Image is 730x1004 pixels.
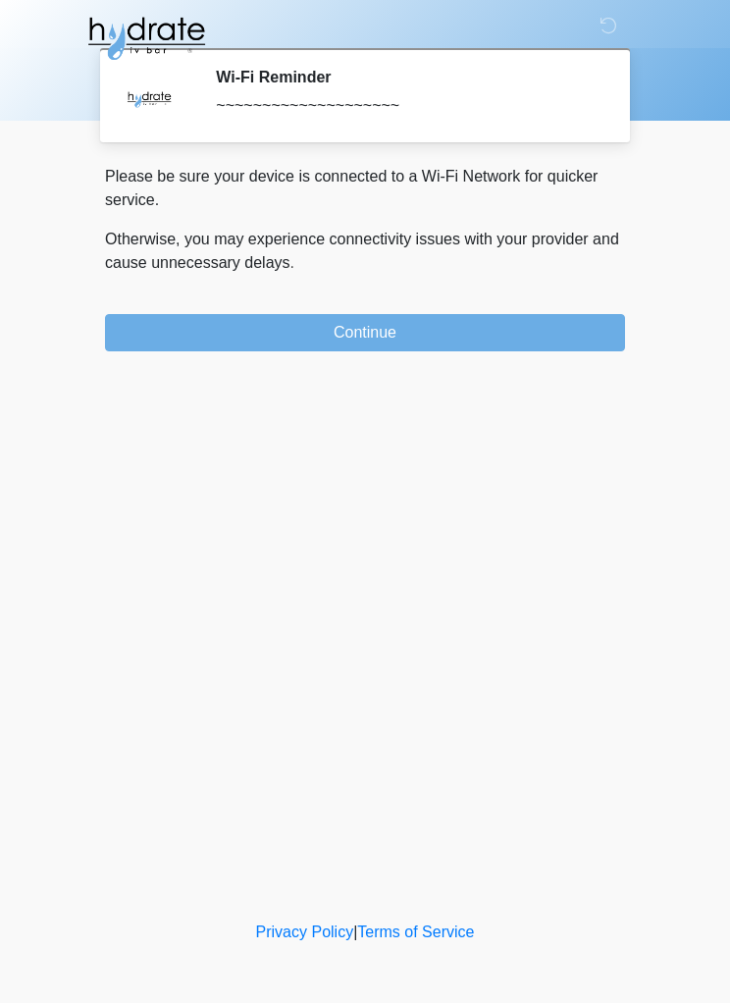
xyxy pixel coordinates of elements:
[353,925,357,941] a: |
[357,925,474,941] a: Terms of Service
[120,69,179,128] img: Agent Avatar
[105,315,625,352] button: Continue
[85,15,207,64] img: Hydrate IV Bar - Glendale Logo
[216,95,596,119] div: ~~~~~~~~~~~~~~~~~~~~
[256,925,354,941] a: Privacy Policy
[290,255,294,272] span: .
[105,166,625,213] p: Please be sure your device is connected to a Wi-Fi Network for quicker service.
[105,229,625,276] p: Otherwise, you may experience connectivity issues with your provider and cause unnecessary delays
